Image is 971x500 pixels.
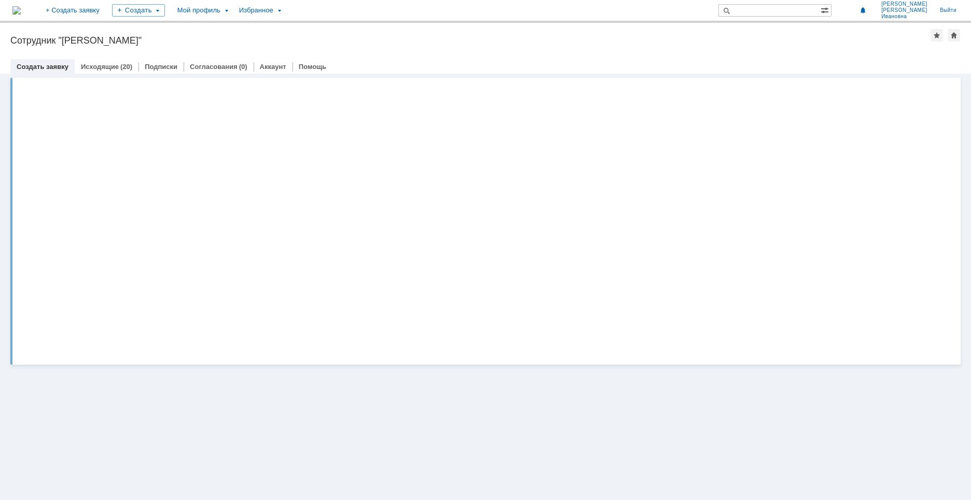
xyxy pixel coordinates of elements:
div: Создать [112,4,165,17]
span: Ивановна [881,13,927,20]
div: Сделать домашней страницей [948,29,960,41]
span: Расширенный поиск [821,5,831,15]
a: Исходящие [81,63,119,71]
img: logo [12,6,21,15]
div: Добавить в избранное [931,29,943,41]
a: Согласования [190,63,238,71]
a: Перейти на домашнюю страницу [12,6,21,15]
a: Создать заявку [17,63,68,71]
div: (0) [239,63,247,71]
a: Подписки [145,63,177,71]
a: Помощь [299,63,326,71]
a: Аккаунт [260,63,286,71]
div: Сотрудник "[PERSON_NAME]" [10,35,931,46]
span: [PERSON_NAME] [881,1,927,7]
span: [PERSON_NAME] [881,7,927,13]
div: (20) [120,63,132,71]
